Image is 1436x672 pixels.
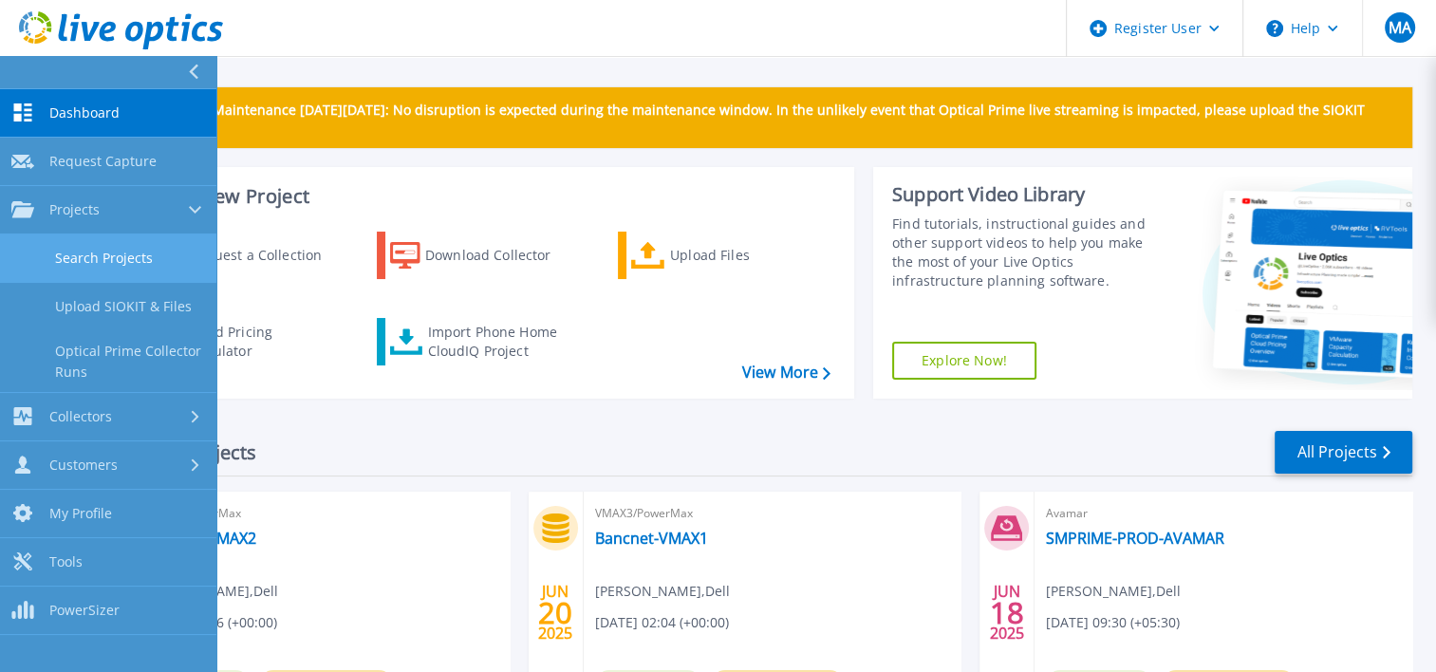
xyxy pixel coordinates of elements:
a: Bancnet-VMAX1 [595,529,708,548]
span: Avamar [1046,503,1401,524]
a: Cloud Pricing Calculator [135,318,346,365]
span: [PERSON_NAME] , Dell [595,581,730,602]
div: Cloud Pricing Calculator [186,323,338,361]
a: All Projects [1275,431,1412,474]
span: My Profile [49,505,112,522]
a: SMPRIME-PROD-AVAMAR [1046,529,1224,548]
div: Support Video Library [892,182,1163,207]
span: VMAX3/PowerMax [143,503,498,524]
span: [DATE] 09:30 (+05:30) [1046,612,1180,633]
span: MA [1388,20,1410,35]
h3: Start a New Project [135,186,830,207]
span: Request Capture [49,153,157,170]
span: [DATE] 02:04 (+00:00) [595,612,729,633]
span: 18 [990,605,1024,621]
span: VMAX3/PowerMax [595,503,950,524]
div: JUN 2025 [989,578,1025,647]
a: Upload Files [618,232,830,279]
div: Request a Collection [189,236,341,274]
div: Find tutorials, instructional guides and other support videos to help you make the most of your L... [892,215,1163,290]
span: PowerSizer [49,602,120,619]
span: [PERSON_NAME] , Dell [1046,581,1181,602]
span: Collectors [49,408,112,425]
span: Tools [49,553,83,570]
p: Scheduled Maintenance [DATE][DATE]: No disruption is expected during the maintenance window. In t... [141,103,1397,133]
div: JUN 2025 [537,578,573,647]
div: Upload Files [670,236,822,274]
div: Import Phone Home CloudIQ Project [427,323,575,361]
span: 20 [538,605,572,621]
span: Projects [49,201,100,218]
div: Download Collector [425,236,577,274]
a: Download Collector [377,232,588,279]
a: Request a Collection [135,232,346,279]
a: Explore Now! [892,342,1036,380]
span: Customers [49,457,118,474]
span: Dashboard [49,104,120,121]
a: View More [742,364,830,382]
